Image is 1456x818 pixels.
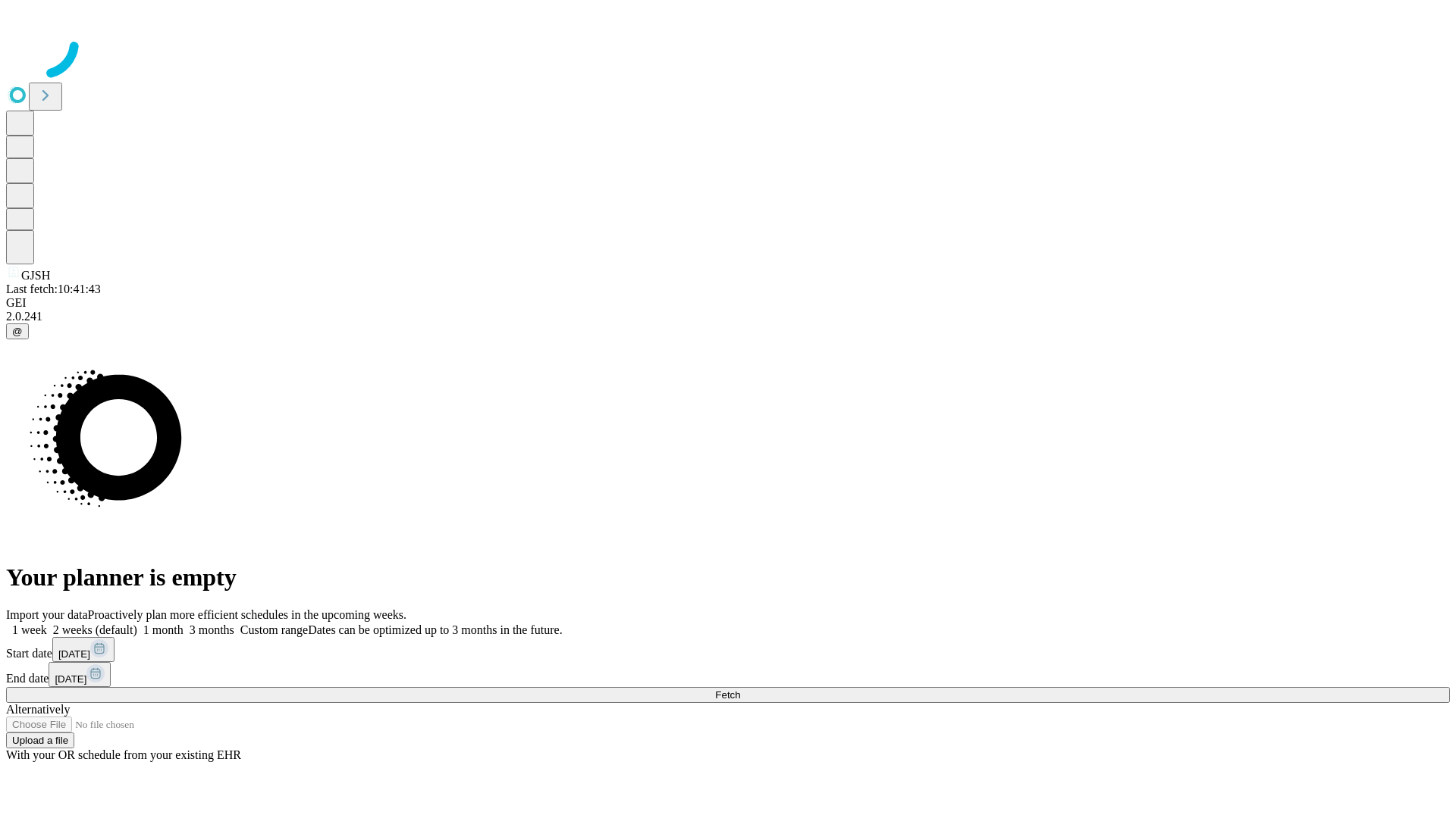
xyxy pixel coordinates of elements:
[55,673,86,685] span: [DATE]
[52,637,115,662] button: [DATE]
[6,323,29,339] button: @
[6,748,241,761] span: With your OR schedule from your existing EHR
[6,564,1450,592] h1: Your planner is empty
[6,703,70,716] span: Alternatively
[88,608,406,621] span: Proactively plan more efficient schedules in the upcoming weeks.
[143,623,184,636] span: 1 month
[21,269,50,282] span: GJSH
[6,296,1450,310] div: GEI
[53,623,137,636] span: 2 weeks (default)
[308,623,562,636] span: Dates can be optimized up to 3 months in the future.
[6,732,74,748] button: Upload a file
[49,662,111,687] button: [DATE]
[6,608,88,621] span: Import your data
[12,326,23,337] span: @
[58,648,90,660] span: [DATE]
[6,662,1450,687] div: End date
[12,623,47,636] span: 1 week
[6,637,1450,662] div: Start date
[6,310,1450,323] div: 2.0.241
[190,623,234,636] span: 3 months
[715,689,740,701] span: Fetch
[6,283,101,295] span: Last fetch: 10:41:43
[240,623,308,636] span: Custom range
[6,687,1450,703] button: Fetch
